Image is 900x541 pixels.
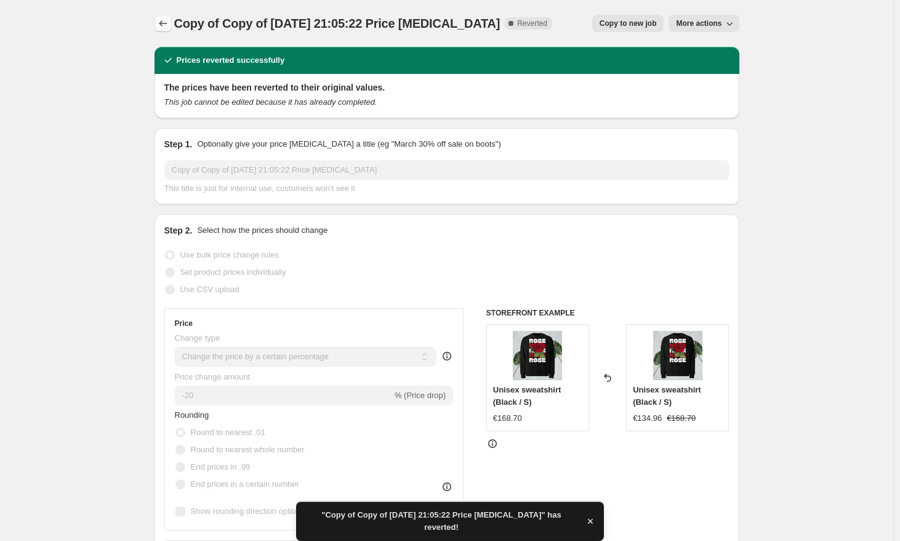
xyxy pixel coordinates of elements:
span: Show rounding direction options? [191,506,309,516]
span: Set product prices individually [180,267,286,277]
span: End prices in .99 [191,462,251,471]
span: More actions [676,18,721,28]
img: unisex-eco-sweatshirt-black-front-67fe85bfd3daf_80x.jpg [653,331,702,380]
span: Use bulk price change rules [180,250,279,259]
div: €134.96 [633,412,662,425]
p: Select how the prices should change [197,224,327,237]
button: More actions [669,15,739,32]
i: This job cannot be edited because it has already completed. [164,97,377,107]
h2: Prices reverted successfully [177,54,285,67]
h6: STOREFRONT EXAMPLE [486,308,729,318]
span: This title is just for internal use, customers won't see it [164,184,355,193]
span: Reverted [517,18,547,28]
span: Copy to new job [600,18,657,28]
span: Copy of Copy of [DATE] 21:05:22 Price [MEDICAL_DATA] [174,17,500,30]
span: % (Price drop) [395,391,446,400]
div: help [441,350,453,362]
strike: €168.70 [667,412,696,425]
span: Unisex sweatshirt (Black / S) [493,385,561,407]
h2: Step 2. [164,224,193,237]
span: "Copy of Copy of [DATE] 21:05:22 Price [MEDICAL_DATA]" has reverted! [303,509,579,534]
span: Rounding [175,410,209,420]
img: unisex-eco-sweatshirt-black-front-67fe85bfd3daf_80x.jpg [513,331,562,380]
span: Price change amount [175,372,251,381]
span: Unisex sweatshirt (Black / S) [633,385,701,407]
button: Copy to new job [592,15,664,32]
span: Use CSV upload [180,285,239,294]
h2: The prices have been reverted to their original values. [164,81,729,94]
span: Change type [175,333,220,343]
input: 30% off holiday sale [164,160,729,180]
span: Round to nearest whole number [191,445,305,454]
h3: Price [175,319,193,328]
button: Price change jobs [155,15,172,32]
span: End prices in a certain number [191,479,299,489]
input: -15 [175,386,392,405]
h2: Step 1. [164,138,193,150]
div: €168.70 [493,412,522,425]
span: Round to nearest .01 [191,428,265,437]
p: Optionally give your price [MEDICAL_DATA] a title (eg "March 30% off sale on boots") [197,138,500,150]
